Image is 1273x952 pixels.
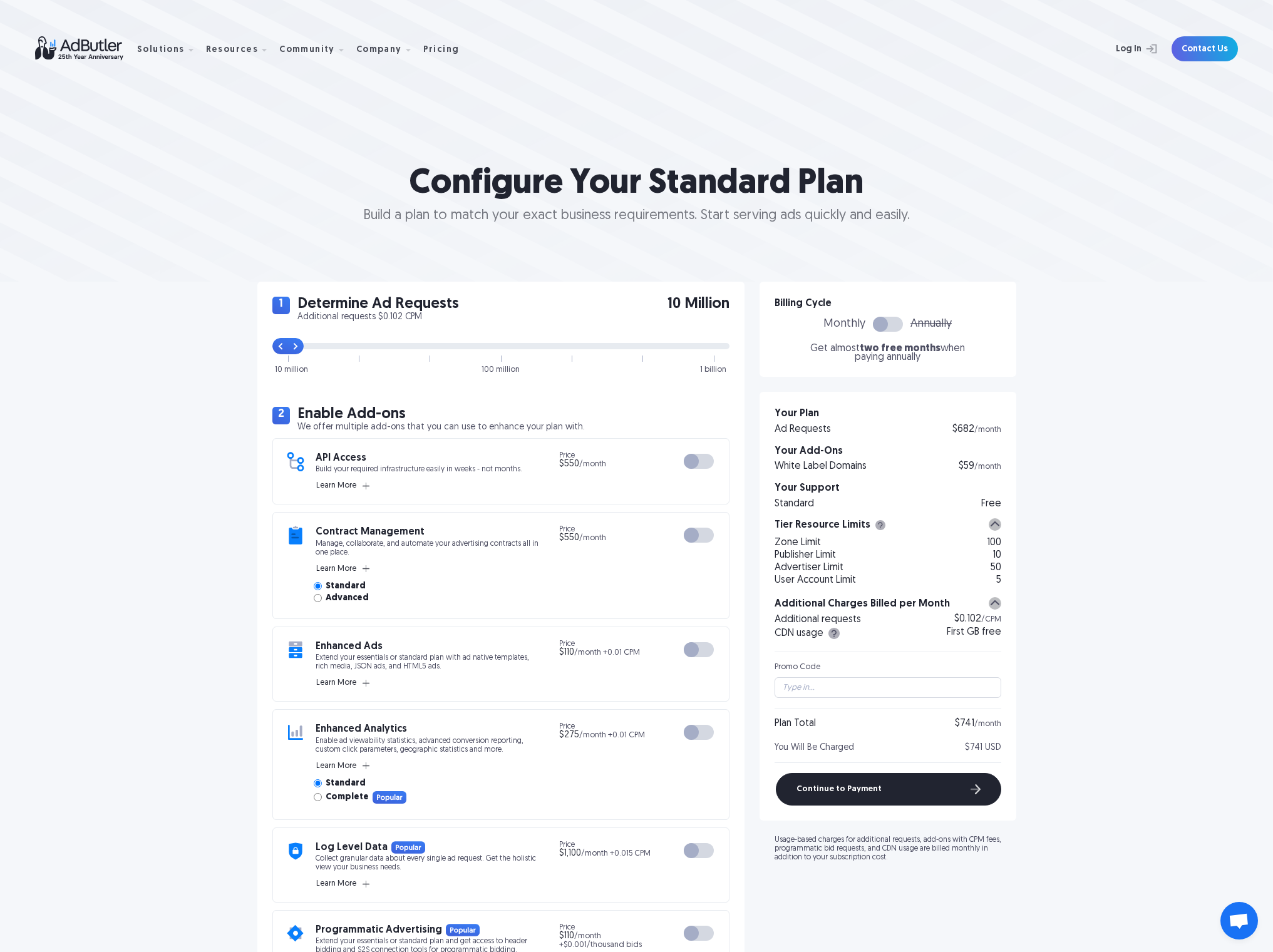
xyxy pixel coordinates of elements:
[796,784,964,794] span: Continue to Payment
[559,849,581,858] span: $1,100
[947,628,1001,639] div: First GB free
[775,597,950,611] h3: Additional Charges Billed per Month
[314,582,322,590] input: Standard
[559,722,681,731] span: Price
[974,463,1001,471] span: /month
[286,841,306,861] img: add-on icon
[137,29,204,69] div: Solutions
[316,678,356,688] span: Learn More
[275,366,308,374] div: 10 million
[559,931,574,941] span: $110
[559,459,579,469] span: $550
[775,499,814,508] div: Standard
[316,525,539,539] h3: Contract Management
[559,941,642,949] span: +$0.001/thousand bids
[775,444,1001,458] h3: Your Add-Ons
[326,793,369,802] span: Complete
[959,462,1001,471] div: $59
[297,423,585,432] p: We offer multiple add-ons that you can use to enhance your plan with.
[316,854,539,872] p: Collect granular data about every single ad request. Get the holistic view your business needs.
[559,730,579,740] span: $275
[316,563,370,575] button: Learn More
[775,744,854,752] span: You Will Be Charged
[373,791,406,804] img: Popular
[316,841,539,854] h3: Log Level Data
[775,407,1001,421] h3: Your Plan
[316,923,539,937] h3: Programmatic Advertising
[559,640,681,648] span: Price
[775,462,867,471] div: White Label Domains
[860,344,941,354] span: two free months
[987,538,1001,547] div: 100
[279,29,354,69] div: Community
[1172,36,1238,61] a: Contact Us
[316,677,370,688] button: Learn More
[356,29,421,69] div: Company
[610,849,651,857] span: +0.015 CPM
[700,366,726,374] div: 1 billion
[316,640,539,653] h3: Enhanced Ads
[775,538,821,547] div: Zone Limit
[326,779,366,788] span: Standard
[279,46,335,54] div: Community
[316,737,539,754] p: Enable ad viewability statistics, advanced conversion reporting, custom click parameters, geograp...
[775,836,1001,862] p: Usage-based charges for additional requests, add-ons with CPM fees, programmatic bid requests, an...
[314,594,322,602] input: Advanced
[559,460,608,469] span: /month
[559,648,603,657] span: /month
[316,878,370,889] button: Learn More
[316,879,356,889] span: Learn More
[775,563,843,572] div: Advertiser Limit
[775,678,1001,697] input: Type in...
[991,563,1001,572] div: 50
[286,525,306,545] img: add-on icon
[910,320,952,329] span: Annually
[965,744,1001,752] span: $741 USD
[559,451,681,460] span: Price
[272,297,290,314] span: 1
[775,576,856,585] div: User Account Limit
[775,518,885,532] h3: Tier Resource Limits
[286,451,306,471] img: add-on icon
[423,43,470,54] a: Pricing
[206,46,259,54] div: Resources
[775,425,831,434] div: Ad Requests
[316,722,539,736] h3: Enhanced Analytics
[297,313,459,322] p: Additional requests $0.102 CPM
[1083,36,1164,61] a: Log In
[316,653,539,671] p: Extend your essentials or standard plan with ad native templates, rich media, JSON ads, and HTML5...
[316,564,356,574] span: Learn More
[326,594,369,603] span: Advanced
[810,344,966,362] p: Get almost when paying annually
[608,731,645,739] span: +0.01 CPM
[667,297,729,312] span: 10 Million
[286,722,306,742] img: add-on icon
[314,779,322,787] input: Standard
[272,407,290,424] span: 2
[356,46,402,54] div: Company
[316,481,356,491] span: Learn More
[775,662,1001,672] div: Promo Code
[297,297,459,312] h2: Determine Ad Requests
[316,761,356,771] span: Learn More
[137,46,185,54] div: Solutions
[206,29,277,69] div: Resources
[559,525,681,534] span: Price
[559,923,681,932] span: Price
[559,731,608,740] span: /month
[775,628,840,639] div: CDN usage
[559,534,608,543] span: /month
[286,923,306,943] img: add-on icon
[775,481,1001,495] h3: Your Support
[446,923,480,937] img: Popular
[391,841,425,854] img: Popular
[316,451,539,465] h3: API Access
[981,615,1001,623] span: /CPM
[775,615,861,624] div: Additional requests
[981,499,1001,508] div: Free
[974,426,1001,434] span: /month
[775,551,836,560] div: Publisher Limit
[559,533,579,543] span: $550
[996,576,1001,585] div: 5
[316,540,539,557] p: Manage, collaborate, and automate your advertising contracts all in one place.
